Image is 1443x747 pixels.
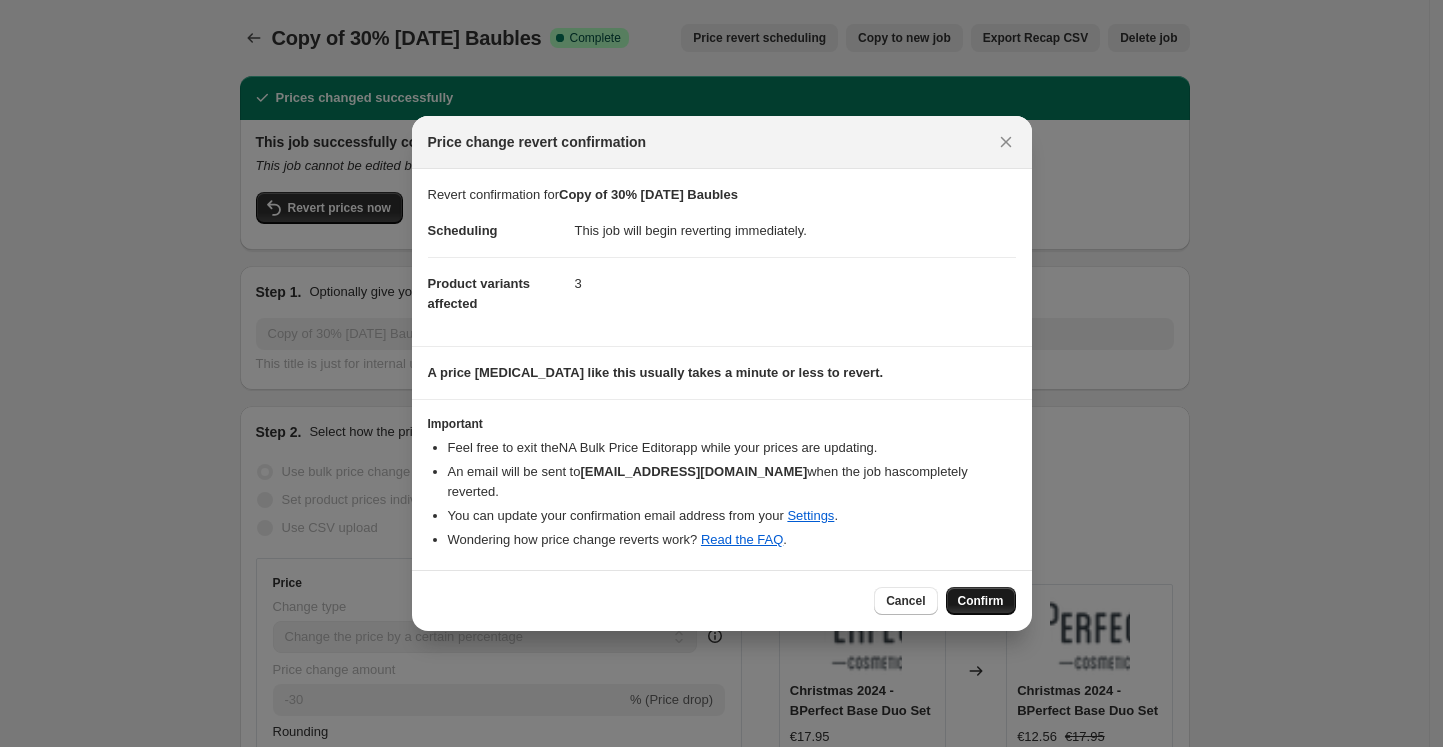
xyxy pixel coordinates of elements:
[575,205,1016,257] dd: This job will begin reverting immediately.
[559,187,738,202] b: Copy of 30% [DATE] Baubles
[575,257,1016,310] dd: 3
[448,462,1016,502] li: An email will be sent to when the job has completely reverted .
[958,593,1004,609] span: Confirm
[428,132,647,152] span: Price change revert confirmation
[428,365,884,380] b: A price [MEDICAL_DATA] like this usually takes a minute or less to revert.
[580,464,807,479] b: [EMAIL_ADDRESS][DOMAIN_NAME]
[701,532,783,547] a: Read the FAQ
[787,508,834,523] a: Settings
[448,438,1016,458] li: Feel free to exit the NA Bulk Price Editor app while your prices are updating.
[448,506,1016,526] li: You can update your confirmation email address from your .
[886,593,925,609] span: Cancel
[428,276,531,311] span: Product variants affected
[946,587,1016,615] button: Confirm
[428,185,1016,205] p: Revert confirmation for
[448,530,1016,550] li: Wondering how price change reverts work? .
[428,223,498,238] span: Scheduling
[874,587,937,615] button: Cancel
[992,128,1020,156] button: Close
[428,416,1016,432] h3: Important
